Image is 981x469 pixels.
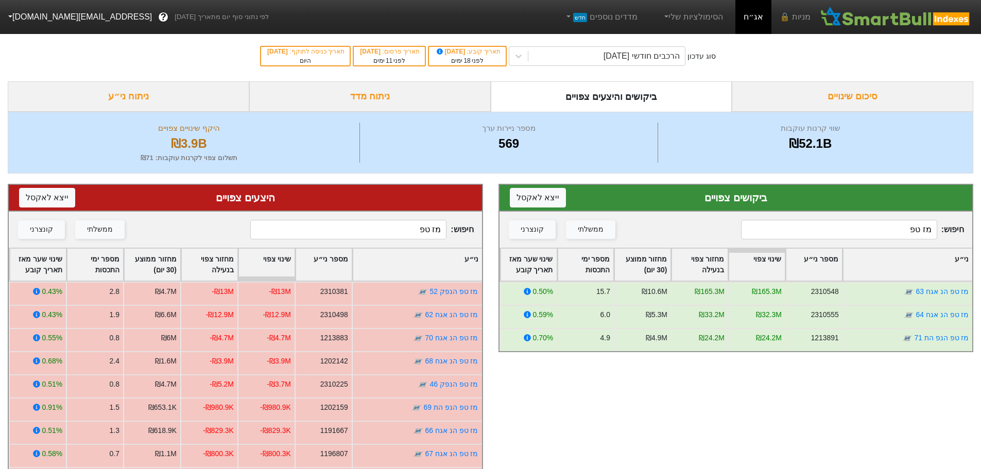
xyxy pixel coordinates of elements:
div: 2310498 [320,309,348,320]
div: ניתוח ני״ע [8,81,249,112]
div: 1191667 [320,425,348,436]
img: tase link [413,426,423,436]
div: 0.8 [110,333,119,343]
button: ייצא לאקסל [510,188,566,207]
a: מז טפ הנ אגח 62 [425,310,478,319]
div: ₪10.6M [642,286,667,297]
div: Toggle SortBy [614,249,670,281]
div: -₪800.3K [260,448,291,459]
div: 4.9 [600,333,610,343]
a: מז טפ הנ אגח 70 [425,334,478,342]
div: 1.3 [110,425,119,436]
a: מז טפ הנפ הת 71 [914,334,969,342]
div: ₪3.9B [21,134,357,153]
div: 2.8 [110,286,119,297]
a: מז טפ הנ אגח 64 [916,310,969,319]
img: tase link [418,287,428,297]
span: [DATE] [435,48,467,55]
div: -₪13M [269,286,291,297]
a: מז טפ הנ אגח 63 [916,287,969,296]
div: קונצרני [521,224,544,235]
div: לפני ימים [434,56,501,65]
a: מז טפ הנ אגח 66 [425,426,478,435]
div: -₪12.9M [263,309,291,320]
div: 15.7 [596,286,610,297]
div: ₪165.3M [752,286,781,297]
a: מז טפ הנפ הת 69 [424,403,478,411]
div: -₪3.9M [210,356,234,367]
div: תאריך קובע : [434,47,501,56]
div: ממשלתי [578,224,604,235]
img: tase link [411,403,422,413]
div: -₪5.2M [210,379,234,390]
div: -₪12.9M [206,309,234,320]
span: חיפוש : [250,220,473,239]
div: היקף שינויים צפויים [21,123,357,134]
div: 2310555 [811,309,838,320]
div: 1.5 [110,402,119,413]
div: תשלום צפוי לקרנות עוקבות : ₪71 [21,153,357,163]
span: ? [161,10,166,24]
div: 0.50% [532,286,553,297]
button: ייצא לאקסל [19,188,75,207]
div: 0.55% [42,333,62,343]
div: Toggle SortBy [501,249,557,281]
div: -₪3.7M [267,379,291,390]
div: ₪5.3M [645,309,667,320]
div: 1202142 [320,356,348,367]
div: ביקושים צפויים [510,190,962,205]
div: 0.58% [42,448,62,459]
div: 0.91% [42,402,62,413]
div: 2310225 [320,379,348,390]
span: 18 [463,57,470,64]
div: Toggle SortBy [353,249,482,281]
div: ₪24.2M [756,333,782,343]
div: Toggle SortBy [67,249,123,281]
span: [DATE] [267,48,289,55]
div: 0.43% [42,309,62,320]
div: 2.4 [110,356,119,367]
div: ₪653.1K [148,402,177,413]
div: ₪32.3M [756,309,782,320]
div: ₪4.7M [155,286,177,297]
div: 0.51% [42,425,62,436]
div: 0.51% [42,379,62,390]
div: קונצרני [30,224,53,235]
div: -₪800.3K [203,448,234,459]
div: 1213891 [811,333,838,343]
div: Toggle SortBy [181,249,237,281]
div: ביקושים והיצעים צפויים [491,81,732,112]
img: tase link [902,333,913,343]
div: 0.43% [42,286,62,297]
span: חדש [573,13,587,22]
div: תאריך כניסה לתוקף : [266,47,345,56]
div: ממשלתי [87,224,113,235]
img: tase link [413,333,423,343]
div: 2310548 [811,286,838,297]
div: הרכבים חודשי [DATE] [604,50,680,62]
div: -₪4.7M [210,333,234,343]
span: [DATE] [360,48,382,55]
div: -₪13M [212,286,234,297]
div: Toggle SortBy [786,249,842,281]
div: ניתוח מדד [249,81,491,112]
a: מז טפ הנ אגח 68 [425,357,478,365]
span: חיפוש : [741,220,964,239]
div: Toggle SortBy [672,249,728,281]
div: Toggle SortBy [124,249,180,281]
div: 0.8 [110,379,119,390]
div: -₪3.9M [267,356,291,367]
button: קונצרני [18,220,65,239]
div: ₪1.1M [155,448,177,459]
a: מז טפ הנפק 52 [429,287,478,296]
div: 1202159 [320,402,348,413]
span: לפי נתוני סוף יום מתאריך [DATE] [175,12,269,22]
div: -₪980.9K [203,402,234,413]
div: סיכום שינויים [732,81,973,112]
img: tase link [413,310,423,320]
div: ₪165.3M [695,286,724,297]
div: 1196807 [320,448,348,459]
img: tase link [413,449,423,459]
div: 0.70% [532,333,553,343]
div: ₪4.7M [155,379,177,390]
